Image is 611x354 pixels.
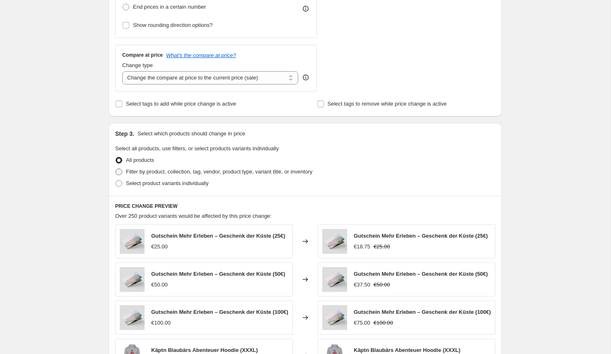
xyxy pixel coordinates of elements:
span: Select tags to add while price change is active [126,101,236,107]
strike: €100.00 [374,319,393,327]
strike: €25.00 [374,243,390,251]
img: Gutschein_80x.png [322,229,347,254]
span: Select tags to remove while price change is active [328,101,447,107]
span: Gutschein Mehr Erleben – Geschenk der Küste (25€) [151,233,285,239]
img: Gutschein_80x.png [120,305,145,330]
span: Filter by product, collection, tag, vendor, product type, variant title, or inventory [126,169,312,175]
span: Käptn Blaubärs Abenteuer Hoodie (XXXL) [151,347,258,353]
div: help [302,73,310,82]
div: €50.00 [151,281,168,289]
h6: PRICE CHANGE PREVIEW [115,203,495,210]
span: Gutschein Mehr Erleben – Geschenk der Küste (25€) [354,233,488,239]
img: Gutschein_80x.png [322,305,347,330]
span: Käptn Blaubärs Abenteuer Hoodie (XXXL) [354,347,460,353]
span: Gutschein Mehr Erleben – Geschenk der Küste (100€) [151,309,288,315]
p: Select which products should change in price [138,130,245,138]
span: Change type [122,62,153,68]
div: €100.00 [151,319,171,327]
img: Gutschein_80x.png [120,229,145,254]
img: Gutschein_80x.png [120,267,145,292]
span: End prices in a certain number [133,4,206,10]
span: Select product variants individually [126,180,208,186]
div: €18.75 [354,243,370,251]
img: Gutschein_80x.png [322,267,347,292]
strike: €50.00 [374,281,390,289]
button: What's the compare at price? [166,52,236,58]
div: €37.50 [354,281,370,289]
h2: Step 3. [115,130,134,138]
span: Over 250 product variants would be affected by this price change: [115,213,272,219]
span: Show rounding direction options? [133,22,213,28]
div: €75.00 [354,319,370,327]
h3: Compare at price [122,52,163,58]
div: €25.00 [151,243,168,251]
span: All products [126,157,154,163]
span: Gutschein Mehr Erleben – Geschenk der Küste (100€) [354,309,491,315]
span: Select all products, use filters, or select products variants individually [115,145,279,152]
span: Gutschein Mehr Erleben – Geschenk der Küste (50€) [151,271,285,277]
span: Gutschein Mehr Erleben – Geschenk der Küste (50€) [354,271,488,277]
